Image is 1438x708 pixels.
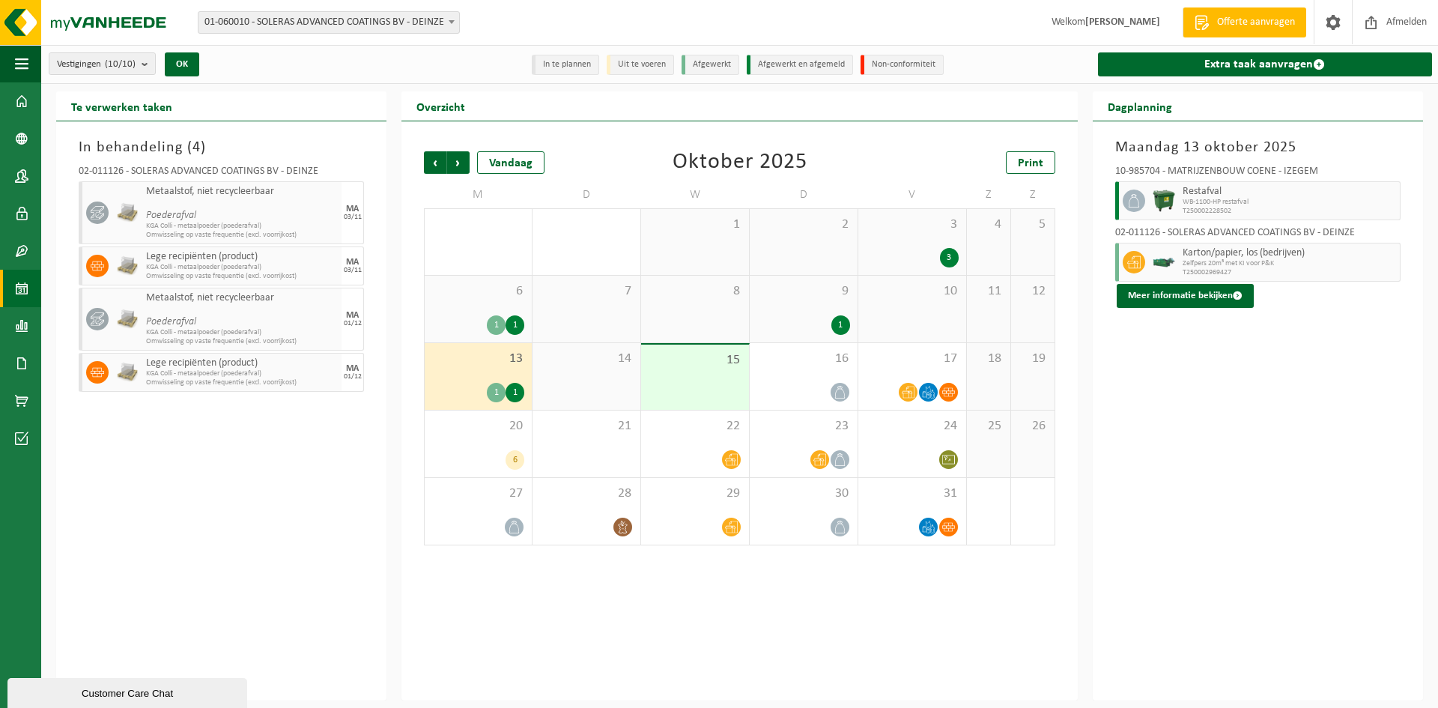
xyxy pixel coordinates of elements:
button: Vestigingen(10/10) [49,52,156,75]
span: Omwisseling op vaste frequentie (excl. voorrijkost) [146,272,338,281]
li: Non-conformiteit [861,55,944,75]
div: Vandaag [477,151,544,174]
div: 02-011126 - SOLERAS ADVANCED COATINGS BV - DEINZE [1115,228,1401,243]
i: Poederafval [146,210,196,221]
span: 4 [192,140,201,155]
div: MA [346,205,359,214]
div: 01/12 [344,320,362,327]
span: 7 [540,283,633,300]
div: MA [346,258,359,267]
span: 5 [1019,217,1047,233]
iframe: chat widget [7,675,250,708]
span: Zelfpers 20m³ met KI voor P&K [1183,259,1396,268]
span: 4 [974,217,1003,233]
span: 17 [866,351,959,367]
span: T250002228502 [1183,207,1396,216]
span: Volgende [447,151,470,174]
div: 1 [831,315,850,335]
span: 01-060010 - SOLERAS ADVANCED COATINGS BV - DEINZE [198,11,460,34]
span: 31 [866,485,959,502]
td: M [424,181,533,208]
td: Z [1011,181,1055,208]
button: Meer informatie bekijken [1117,284,1254,308]
button: OK [165,52,199,76]
li: In te plannen [532,55,599,75]
span: Karton/papier, los (bedrijven) [1183,247,1396,259]
td: D [533,181,641,208]
span: Metaalstof, niet recycleerbaar [146,186,338,198]
span: 21 [540,418,633,435]
span: Lege recipiënten (product) [146,251,338,263]
img: WB-1100-HPE-GN-01 [1153,190,1175,212]
span: 19 [1019,351,1047,367]
span: 01-060010 - SOLERAS ADVANCED COATINGS BV - DEINZE [198,12,459,33]
span: Offerte aanvragen [1213,15,1299,30]
span: 13 [432,351,524,367]
img: LP-PA-00000-WDN-11 [116,308,139,330]
span: 20 [432,418,524,435]
li: Uit te voeren [607,55,674,75]
div: 02-011126 - SOLERAS ADVANCED COATINGS BV - DEINZE [79,166,364,181]
span: WB-1100-HP restafval [1183,198,1396,207]
span: 11 [974,283,1003,300]
div: 1 [487,383,506,402]
span: 24 [866,418,959,435]
span: 14 [540,351,633,367]
div: 10-985704 - MATRIJZENBOUW COENE - IZEGEM [1115,166,1401,181]
span: 10 [866,283,959,300]
div: 01/12 [344,373,362,381]
img: LP-PA-00000-WDN-11 [116,202,139,224]
span: 15 [649,352,741,369]
div: 03/11 [344,267,362,274]
span: Print [1018,157,1043,169]
span: 3 [866,217,959,233]
td: V [858,181,967,208]
span: Omwisseling op vaste frequentie (excl. voorrijkost) [146,378,338,387]
span: Restafval [1183,186,1396,198]
span: Omwisseling op vaste frequentie (excl. voorrijkost) [146,231,338,240]
span: Vorige [424,151,446,174]
div: 6 [506,450,524,470]
span: 12 [1019,283,1047,300]
span: 30 [757,485,850,502]
div: 3 [940,248,959,267]
span: 2 [757,217,850,233]
span: 22 [649,418,741,435]
span: T250002969427 [1183,268,1396,277]
td: D [750,181,858,208]
a: Extra taak aanvragen [1098,52,1432,76]
a: Print [1006,151,1055,174]
img: PB-PA-0000-WDN-00-03 [116,361,139,384]
span: KGA Colli - metaalpoeder (poederafval) [146,369,338,378]
div: MA [346,364,359,373]
h2: Overzicht [401,91,480,121]
span: KGA Colli - metaalpoeder (poederafval) [146,263,338,272]
div: 1 [506,315,524,335]
li: Afgewerkt [682,55,739,75]
span: Vestigingen [57,53,136,76]
div: MA [346,311,359,320]
span: 16 [757,351,850,367]
td: Z [967,181,1011,208]
div: 1 [506,383,524,402]
div: Oktober 2025 [673,151,807,174]
span: 25 [974,418,1003,435]
a: Offerte aanvragen [1183,7,1306,37]
span: 29 [649,485,741,502]
span: 27 [432,485,524,502]
i: Poederafval [146,316,196,327]
span: 1 [649,217,741,233]
span: KGA Colli - metaalpoeder (poederafval) [146,328,338,337]
h3: In behandeling ( ) [79,136,364,159]
li: Afgewerkt en afgemeld [747,55,853,75]
span: 9 [757,283,850,300]
h2: Dagplanning [1093,91,1187,121]
span: 23 [757,418,850,435]
span: KGA Colli - metaalpoeder (poederafval) [146,222,338,231]
span: 6 [432,283,524,300]
h2: Te verwerken taken [56,91,187,121]
span: 26 [1019,418,1047,435]
strong: [PERSON_NAME] [1085,16,1160,28]
h3: Maandag 13 oktober 2025 [1115,136,1401,159]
